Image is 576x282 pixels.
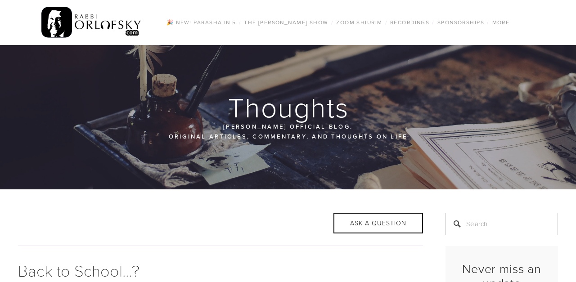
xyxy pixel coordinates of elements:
[490,17,513,28] a: More
[72,131,504,141] p: Original articles, commentary, and thoughts on life
[435,17,487,28] a: Sponsorships
[164,17,238,28] a: 🎉 NEW! Parasha in 5
[385,18,387,26] span: /
[239,18,241,26] span: /
[72,121,504,131] p: [PERSON_NAME] official blog.
[387,17,432,28] a: Recordings
[487,18,489,26] span: /
[333,213,423,233] button: ASK A QUESTION
[41,5,142,40] img: RabbiOrlofsky.com
[331,18,333,26] span: /
[18,259,139,281] a: Back to School...?
[333,17,385,28] a: Zoom Shiurim
[445,213,558,235] input: Search
[432,18,434,26] span: /
[241,17,331,28] a: The [PERSON_NAME] Show
[18,93,559,121] h1: Thoughts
